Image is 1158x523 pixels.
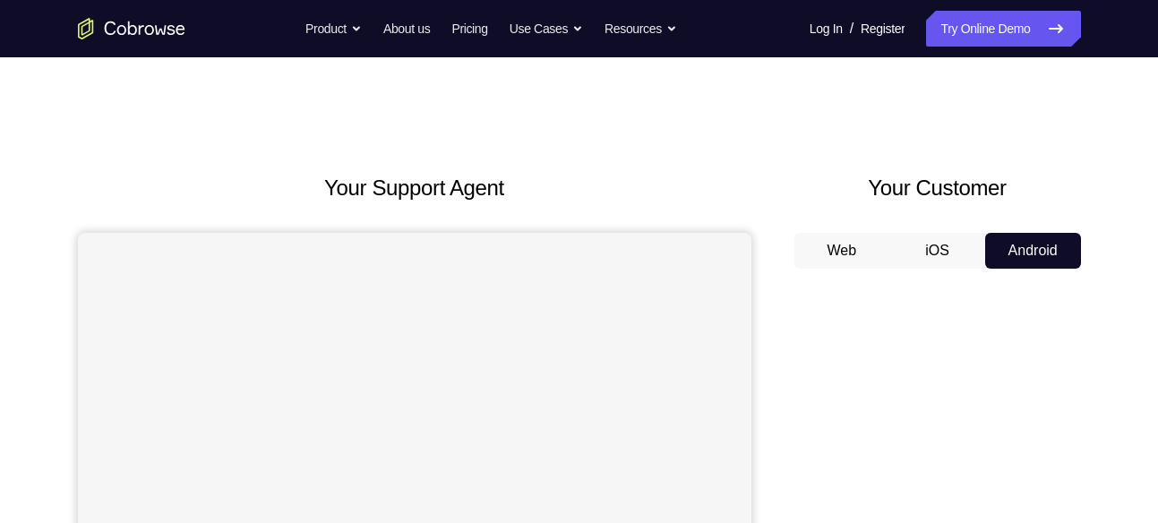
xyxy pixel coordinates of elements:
a: Go to the home page [78,18,185,39]
a: Try Online Demo [926,11,1080,47]
h2: Your Customer [794,172,1081,204]
a: Log In [810,11,843,47]
button: Android [985,233,1081,269]
a: Pricing [451,11,487,47]
a: Register [861,11,905,47]
span: / [850,18,853,39]
h2: Your Support Agent [78,172,751,204]
button: Resources [605,11,677,47]
button: Use Cases [510,11,583,47]
button: Product [305,11,362,47]
button: Web [794,233,890,269]
button: iOS [889,233,985,269]
a: About us [383,11,430,47]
